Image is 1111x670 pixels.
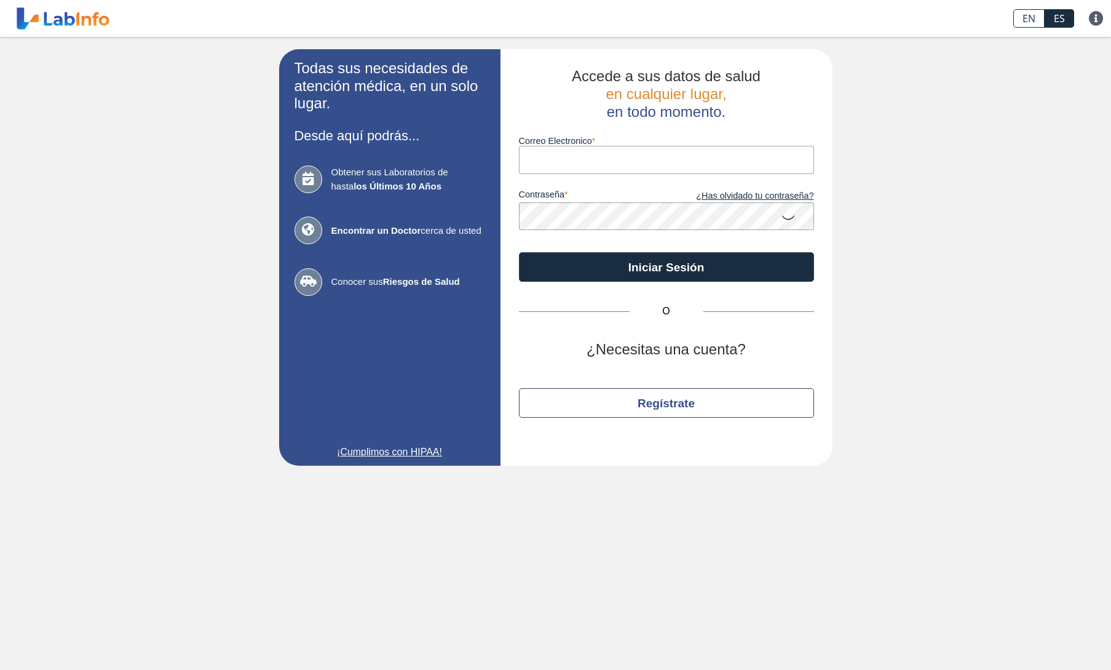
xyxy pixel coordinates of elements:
[331,225,421,236] b: Encontrar un Doctor
[519,341,814,359] h2: ¿Necesitas una cuenta?
[331,224,485,238] span: cerca de usted
[1002,622,1097,656] iframe: Help widget launcher
[354,181,441,191] b: los Últimos 10 Años
[331,166,485,193] span: Obtener sus Laboratorios de hasta
[572,68,761,84] span: Accede a sus datos de salud
[666,189,814,203] a: ¿Has olvidado tu contraseña?
[295,445,485,460] a: ¡Cumplimos con HIPAA!
[519,252,814,282] button: Iniciar Sesión
[606,86,726,102] span: en cualquier lugar,
[1013,9,1045,28] a: EN
[295,60,485,113] h2: Todas sus necesidades de atención médica, en un solo lugar.
[519,189,666,203] label: contraseña
[607,103,726,120] span: en todo momento.
[1045,9,1074,28] a: ES
[519,136,814,146] label: Correo Electronico
[295,128,485,143] h3: Desde aquí podrás...
[519,388,814,418] button: Regístrate
[383,276,460,287] b: Riesgos de Salud
[331,275,485,289] span: Conocer sus
[630,304,703,319] span: O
